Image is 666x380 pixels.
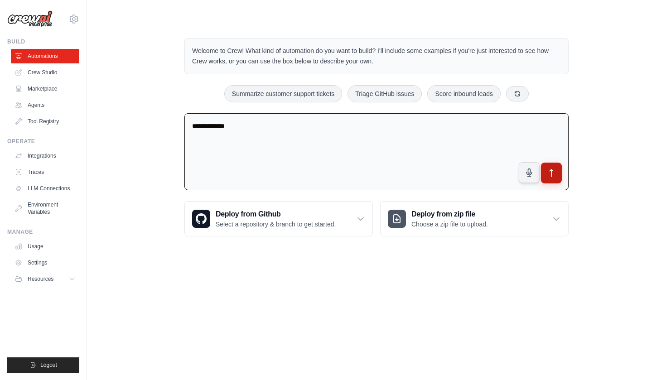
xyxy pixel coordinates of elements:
button: Resources [11,272,79,286]
span: Resources [28,275,53,283]
div: Build [7,38,79,45]
div: Operate [7,138,79,145]
a: LLM Connections [11,181,79,196]
a: Crew Studio [11,65,79,80]
h3: Deploy from Github [216,209,336,220]
iframe: Chat Widget [621,337,666,380]
button: Logout [7,357,79,373]
span: Logout [40,361,57,369]
a: Marketplace [11,82,79,96]
a: Traces [11,165,79,179]
button: Triage GitHub issues [347,85,422,102]
button: Score inbound leads [427,85,501,102]
a: Environment Variables [11,197,79,219]
a: Settings [11,255,79,270]
p: Choose a zip file to upload. [411,220,488,229]
p: Welcome to Crew! What kind of automation do you want to build? I'll include some examples if you'... [192,46,561,67]
button: Summarize customer support tickets [224,85,342,102]
a: Agents [11,98,79,112]
a: Automations [11,49,79,63]
a: Integrations [11,149,79,163]
div: Manage [7,228,79,236]
a: Tool Registry [11,114,79,129]
p: Select a repository & branch to get started. [216,220,336,229]
a: Usage [11,239,79,254]
img: Logo [7,10,53,28]
h3: Deploy from zip file [411,209,488,220]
